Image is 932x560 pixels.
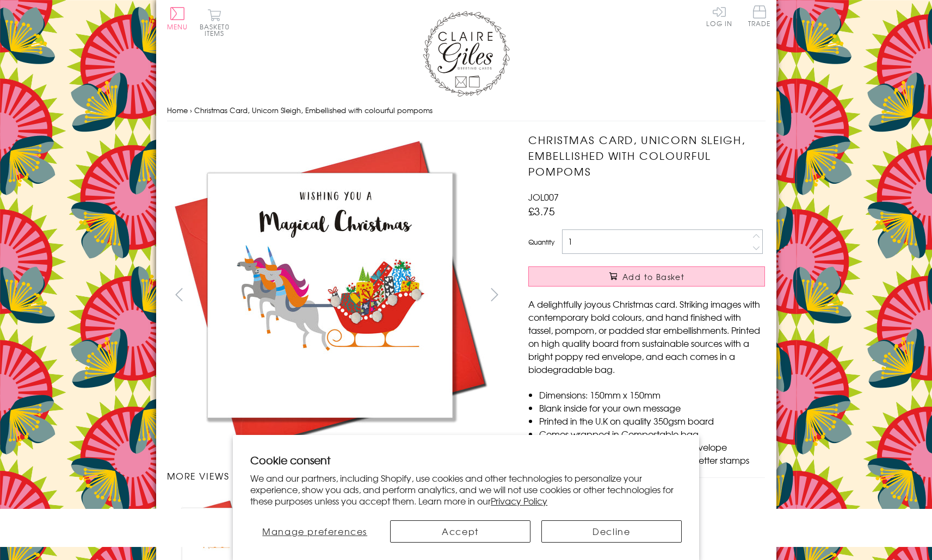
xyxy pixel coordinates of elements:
[167,22,188,32] span: Menu
[167,99,766,122] nav: breadcrumbs
[166,132,493,458] img: Christmas Card, Unicorn Sleigh, Embellished with colourful pompoms
[539,388,765,401] li: Dimensions: 150mm x 150mm
[539,427,765,440] li: Comes wrapped in Compostable bag
[250,452,682,468] h2: Cookie consent
[706,5,732,27] a: Log In
[250,472,682,506] p: We and our partners, including Shopify, use cookies and other technologies to personalize your ex...
[200,9,230,36] button: Basket0 items
[390,520,530,543] button: Accept
[491,494,547,507] a: Privacy Policy
[167,105,188,115] a: Home
[528,297,765,376] p: A delightfully joyous Christmas card. Striking images with contemporary bold colours, and hand fi...
[423,11,510,97] img: Claire Giles Greetings Cards
[194,105,433,115] span: Christmas Card, Unicorn Sleigh, Embellished with colourful pompoms
[205,22,230,38] span: 0 items
[539,414,765,427] li: Printed in the U.K on quality 350gsm board
[539,401,765,414] li: Blank inside for your own message
[167,7,188,30] button: Menu
[528,203,555,219] span: £3.75
[528,237,554,247] label: Quantity
[748,5,771,27] span: Trade
[250,520,379,543] button: Manage preferences
[167,469,507,482] h3: More views
[528,132,765,179] h1: Christmas Card, Unicorn Sleigh, Embellished with colourful pompoms
[167,282,192,307] button: prev
[541,520,682,543] button: Decline
[262,525,367,538] span: Manage preferences
[622,271,684,282] span: Add to Basket
[528,266,765,287] button: Add to Basket
[748,5,771,29] a: Trade
[507,132,833,458] img: Christmas Card, Unicorn Sleigh, Embellished with colourful pompoms
[528,190,559,203] span: JOL007
[190,105,192,115] span: ›
[482,282,507,307] button: next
